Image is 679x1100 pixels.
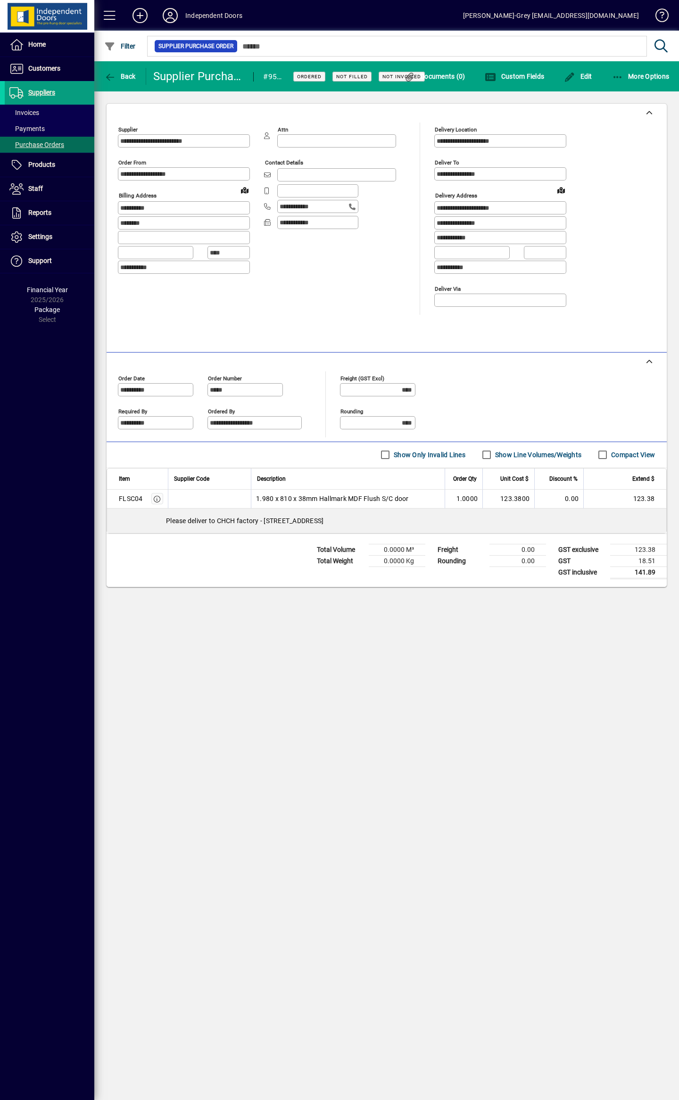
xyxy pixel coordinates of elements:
[382,74,421,80] span: Not Invoiced
[102,38,138,55] button: Filter
[118,126,138,133] mat-label: Supplier
[263,69,282,84] div: #95607
[482,68,547,85] button: Custom Fields
[5,105,94,121] a: Invoices
[28,233,52,240] span: Settings
[392,450,465,460] label: Show Only Invalid Lines
[118,375,145,381] mat-label: Order date
[34,306,60,313] span: Package
[554,566,610,578] td: GST inclusive
[297,74,322,80] span: Ordered
[369,544,425,555] td: 0.0000 M³
[489,555,546,566] td: 0.00
[404,73,465,80] span: Documents (0)
[554,555,610,566] td: GST
[463,8,639,23] div: [PERSON_NAME]-Grey [EMAIL_ADDRESS][DOMAIN_NAME]
[9,125,45,132] span: Payments
[435,159,459,166] mat-label: Deliver To
[612,73,670,80] span: More Options
[435,126,477,133] mat-label: Delivery Location
[9,141,64,148] span: Purchase Orders
[554,544,610,555] td: GST exclusive
[257,474,286,484] span: Description
[107,509,666,533] div: Please deliver to CHCH factory - [STREET_ADDRESS]
[312,555,369,566] td: Total Weight
[433,555,489,566] td: Rounding
[28,41,46,48] span: Home
[583,490,666,509] td: 123.38
[5,177,94,201] a: Staff
[153,69,244,84] div: Supplier Purchase Order
[208,375,242,381] mat-label: Order number
[549,474,578,484] span: Discount %
[185,8,242,23] div: Independent Doors
[482,490,534,509] td: 123.3800
[158,41,233,51] span: Supplier Purchase Order
[237,182,252,197] a: View on map
[489,544,546,555] td: 0.00
[28,257,52,264] span: Support
[564,73,592,80] span: Edit
[28,65,60,72] span: Customers
[5,33,94,57] a: Home
[5,201,94,225] a: Reports
[94,68,146,85] app-page-header-button: Back
[28,161,55,168] span: Products
[27,286,68,294] span: Financial Year
[500,474,529,484] span: Unit Cost $
[648,2,667,33] a: Knowledge Base
[485,73,544,80] span: Custom Fields
[609,450,655,460] label: Compact View
[340,375,384,381] mat-label: Freight (GST excl)
[534,490,583,509] td: 0.00
[174,474,209,484] span: Supplier Code
[125,7,155,24] button: Add
[119,494,143,503] div: FLSC04
[5,137,94,153] a: Purchase Orders
[610,566,667,578] td: 141.89
[208,408,235,414] mat-label: Ordered by
[340,408,363,414] mat-label: Rounding
[453,474,477,484] span: Order Qty
[445,490,482,509] td: 1.0000
[28,185,43,192] span: Staff
[28,89,55,96] span: Suppliers
[104,42,136,50] span: Filter
[336,74,368,80] span: Not Filled
[118,408,147,414] mat-label: Required by
[278,126,288,133] mat-label: Attn
[5,57,94,81] a: Customers
[104,73,136,80] span: Back
[118,159,146,166] mat-label: Order from
[632,474,654,484] span: Extend $
[610,555,667,566] td: 18.51
[433,544,489,555] td: Freight
[5,225,94,249] a: Settings
[155,7,185,24] button: Profile
[28,209,51,216] span: Reports
[369,555,425,566] td: 0.0000 Kg
[5,249,94,273] a: Support
[554,182,569,197] a: View on map
[312,544,369,555] td: Total Volume
[9,109,39,116] span: Invoices
[256,494,409,503] span: 1.980 x 810 x 38mm Hallmark MDF Flush S/C door
[610,544,667,555] td: 123.38
[102,68,138,85] button: Back
[435,285,461,292] mat-label: Deliver via
[493,450,581,460] label: Show Line Volumes/Weights
[402,68,468,85] button: Documents (0)
[119,474,130,484] span: Item
[5,153,94,177] a: Products
[5,121,94,137] a: Payments
[610,68,672,85] button: More Options
[562,68,595,85] button: Edit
